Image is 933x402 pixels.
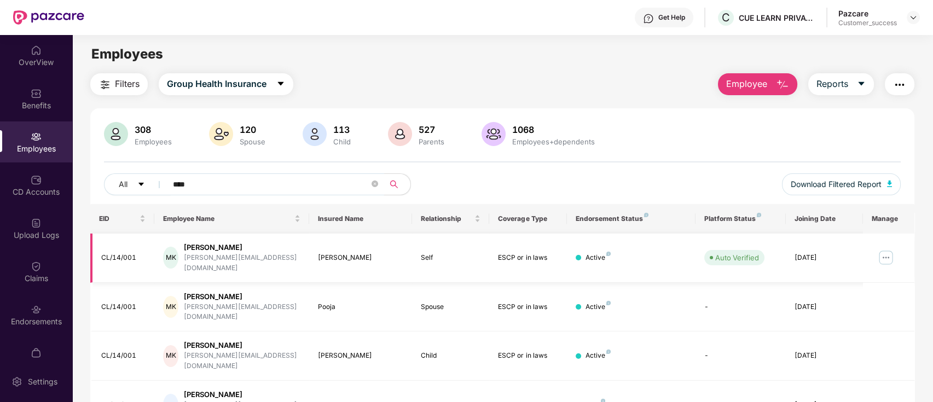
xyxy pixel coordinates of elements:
span: Group Health Insurance [167,77,266,91]
td: - [696,283,786,332]
div: Auto Verified [715,252,759,263]
img: svg+xml;base64,PHN2ZyBpZD0iQmVuZWZpdHMiIHhtbG5zPSJodHRwOi8vd3d3LnczLm9yZy8yMDAwL3N2ZyIgd2lkdGg9Ij... [31,88,42,99]
div: [DATE] [795,302,854,312]
th: Employee Name [154,204,309,234]
div: MK [163,296,178,318]
div: Customer_success [838,19,897,27]
div: Active [586,351,611,361]
img: svg+xml;base64,PHN2ZyB4bWxucz0iaHR0cDovL3d3dy53My5vcmcvMjAwMC9zdmciIHdpZHRoPSI4IiBoZWlnaHQ9IjgiIH... [606,301,611,305]
div: Child [331,137,353,146]
span: caret-down [276,79,285,89]
span: All [119,178,128,190]
span: caret-down [137,180,145,189]
span: Relationship [421,214,472,223]
span: Employee [726,77,767,91]
div: MK [163,247,178,269]
span: close-circle [372,179,378,190]
div: ESCP or in laws [498,253,558,263]
img: manageButton [877,249,895,266]
img: svg+xml;base64,PHN2ZyB4bWxucz0iaHR0cDovL3d3dy53My5vcmcvMjAwMC9zdmciIHhtbG5zOnhsaW5rPSJodHRwOi8vd3... [104,122,128,146]
div: [DATE] [795,253,854,263]
th: Joining Date [786,204,863,234]
button: Group Health Insurancecaret-down [159,73,293,95]
div: CUE LEARN PRIVATE LIMITED [739,13,815,23]
div: [PERSON_NAME] [184,292,300,302]
button: Allcaret-down [104,173,171,195]
img: svg+xml;base64,PHN2ZyB4bWxucz0iaHR0cDovL3d3dy53My5vcmcvMjAwMC9zdmciIHdpZHRoPSI4IiBoZWlnaHQ9IjgiIH... [644,213,648,217]
img: svg+xml;base64,PHN2ZyBpZD0iRHJvcGRvd24tMzJ4MzIiIHhtbG5zPSJodHRwOi8vd3d3LnczLm9yZy8yMDAwL3N2ZyIgd2... [909,13,918,22]
span: search [384,180,405,189]
img: svg+xml;base64,PHN2ZyBpZD0iVXBsb2FkX0xvZ3MiIGRhdGEtbmFtZT0iVXBsb2FkIExvZ3MiIHhtbG5zPSJodHRwOi8vd3... [31,218,42,229]
div: Parents [416,137,447,146]
span: C [722,11,730,24]
div: Platform Status [704,214,777,223]
div: MK [163,345,178,367]
img: svg+xml;base64,PHN2ZyBpZD0iSG9tZSIgeG1sbnM9Imh0dHA6Ly93d3cudzMub3JnLzIwMDAvc3ZnIiB3aWR0aD0iMjAiIG... [31,45,42,56]
div: 1068 [510,124,597,135]
th: Coverage Type [489,204,566,234]
img: svg+xml;base64,PHN2ZyBpZD0iTXlfT3JkZXJzIiBkYXRhLW5hbWU9Ik15IE9yZGVycyIgeG1sbnM9Imh0dHA6Ly93d3cudz... [31,347,42,358]
button: search [384,173,411,195]
span: close-circle [372,180,378,187]
div: Endorsement Status [576,214,687,223]
th: Manage [863,204,914,234]
div: Pazcare [838,8,897,19]
img: svg+xml;base64,PHN2ZyB4bWxucz0iaHR0cDovL3d3dy53My5vcmcvMjAwMC9zdmciIHhtbG5zOnhsaW5rPSJodHRwOi8vd3... [303,122,327,146]
div: Get Help [658,13,685,22]
button: Download Filtered Report [782,173,901,195]
div: Settings [25,376,61,387]
div: Employees+dependents [510,137,597,146]
div: 527 [416,124,447,135]
span: Employee Name [163,214,292,223]
div: Spouse [237,137,268,146]
div: [PERSON_NAME] [184,389,300,400]
div: [PERSON_NAME][EMAIL_ADDRESS][DOMAIN_NAME] [184,351,300,371]
img: svg+xml;base64,PHN2ZyB4bWxucz0iaHR0cDovL3d3dy53My5vcmcvMjAwMC9zdmciIHhtbG5zOnhsaW5rPSJodHRwOi8vd3... [482,122,506,146]
span: Reports [816,77,848,91]
span: EID [99,214,138,223]
div: 120 [237,124,268,135]
div: ESCP or in laws [498,351,558,361]
div: [PERSON_NAME][EMAIL_ADDRESS][DOMAIN_NAME] [184,302,300,323]
div: CL/14/001 [101,253,146,263]
img: svg+xml;base64,PHN2ZyB4bWxucz0iaHR0cDovL3d3dy53My5vcmcvMjAwMC9zdmciIHhtbG5zOnhsaW5rPSJodHRwOi8vd3... [388,122,412,146]
div: [PERSON_NAME] [184,242,300,253]
div: [PERSON_NAME][EMAIL_ADDRESS][DOMAIN_NAME] [184,253,300,273]
div: CL/14/001 [101,302,146,312]
div: [PERSON_NAME] [184,340,300,351]
div: Spouse [421,302,480,312]
div: [PERSON_NAME] [318,351,403,361]
th: Insured Name [309,204,412,234]
button: Filters [90,73,148,95]
img: New Pazcare Logo [13,10,84,25]
div: [PERSON_NAME] [318,253,403,263]
span: Download Filtered Report [791,178,882,190]
img: svg+xml;base64,PHN2ZyB4bWxucz0iaHR0cDovL3d3dy53My5vcmcvMjAwMC9zdmciIHdpZHRoPSIyNCIgaGVpZ2h0PSIyNC... [893,78,906,91]
img: svg+xml;base64,PHN2ZyBpZD0iSGVscC0zMngzMiIgeG1sbnM9Imh0dHA6Ly93d3cudzMub3JnLzIwMDAvc3ZnIiB3aWR0aD... [643,13,654,24]
img: svg+xml;base64,PHN2ZyBpZD0iQ0RfQWNjb3VudHMiIGRhdGEtbmFtZT0iQ0QgQWNjb3VudHMiIHhtbG5zPSJodHRwOi8vd3... [31,174,42,185]
div: ESCP or in laws [498,302,558,312]
button: Employee [718,73,797,95]
div: Active [586,302,611,312]
div: Self [421,253,480,263]
div: Active [586,253,611,263]
th: EID [90,204,155,234]
div: 308 [132,124,174,135]
img: svg+xml;base64,PHN2ZyBpZD0iU2V0dGluZy0yMHgyMCIgeG1sbnM9Imh0dHA6Ly93d3cudzMub3JnLzIwMDAvc3ZnIiB3aW... [11,376,22,387]
img: svg+xml;base64,PHN2ZyBpZD0iRW5kb3JzZW1lbnRzIiB4bWxucz0iaHR0cDovL3d3dy53My5vcmcvMjAwMC9zdmciIHdpZH... [31,304,42,315]
div: 113 [331,124,353,135]
img: svg+xml;base64,PHN2ZyBpZD0iQ2xhaW0iIHhtbG5zPSJodHRwOi8vd3d3LnczLm9yZy8yMDAwL3N2ZyIgd2lkdGg9IjIwIi... [31,261,42,272]
img: svg+xml;base64,PHN2ZyBpZD0iRW1wbG95ZWVzIiB4bWxucz0iaHR0cDovL3d3dy53My5vcmcvMjAwMC9zdmciIHdpZHRoPS... [31,131,42,142]
img: svg+xml;base64,PHN2ZyB4bWxucz0iaHR0cDovL3d3dy53My5vcmcvMjAwMC9zdmciIHdpZHRoPSI4IiBoZWlnaHQ9IjgiIH... [606,349,611,354]
img: svg+xml;base64,PHN2ZyB4bWxucz0iaHR0cDovL3d3dy53My5vcmcvMjAwMC9zdmciIHdpZHRoPSI4IiBoZWlnaHQ9IjgiIH... [757,213,761,217]
div: Child [421,351,480,361]
img: svg+xml;base64,PHN2ZyB4bWxucz0iaHR0cDovL3d3dy53My5vcmcvMjAwMC9zdmciIHdpZHRoPSI4IiBoZWlnaHQ9IjgiIH... [606,252,611,256]
img: svg+xml;base64,PHN2ZyB4bWxucz0iaHR0cDovL3d3dy53My5vcmcvMjAwMC9zdmciIHhtbG5zOnhsaW5rPSJodHRwOi8vd3... [209,122,233,146]
img: svg+xml;base64,PHN2ZyB4bWxucz0iaHR0cDovL3d3dy53My5vcmcvMjAwMC9zdmciIHhtbG5zOnhsaW5rPSJodHRwOi8vd3... [887,180,893,187]
span: Employees [91,46,163,62]
div: Pooja [318,302,403,312]
span: caret-down [857,79,866,89]
div: Employees [132,137,174,146]
button: Reportscaret-down [808,73,874,95]
img: svg+xml;base64,PHN2ZyB4bWxucz0iaHR0cDovL3d3dy53My5vcmcvMjAwMC9zdmciIHhtbG5zOnhsaW5rPSJodHRwOi8vd3... [776,78,789,91]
